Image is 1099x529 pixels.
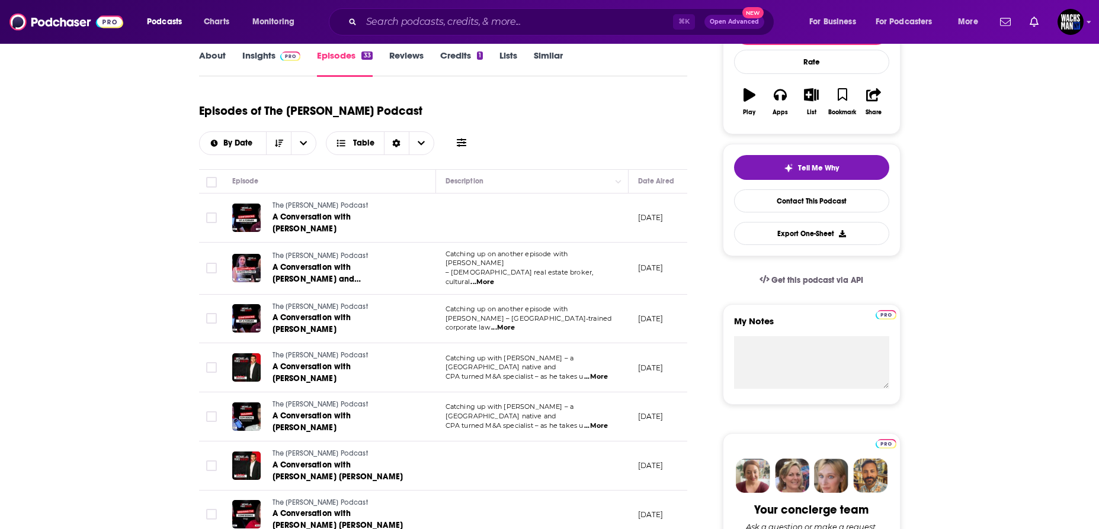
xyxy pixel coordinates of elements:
span: ⌘ K [673,14,695,30]
p: [DATE] [638,212,664,222]
button: tell me why sparkleTell Me Why [734,155,889,180]
button: Apps [765,80,796,123]
input: Search podcasts, credits, & more... [361,12,673,31]
a: Show notifications dropdown [1025,12,1043,32]
a: The [PERSON_NAME] Podcast [273,302,415,312]
span: For Podcasters [876,14,933,30]
span: A Conversation with [PERSON_NAME] and [PERSON_NAME] [PERSON_NAME] [273,262,403,296]
a: Similar [534,50,563,77]
span: CPA turned M&A specialist – as he takes u [446,421,584,430]
a: A Conversation with [PERSON_NAME] [273,211,415,235]
span: A Conversation with [PERSON_NAME] [PERSON_NAME] [273,460,403,482]
span: Toggle select row [206,509,217,520]
a: Pro website [876,437,896,449]
div: Share [866,109,882,116]
span: CPA turned M&A specialist – as he takes u [446,372,584,380]
p: [DATE] [638,314,664,324]
span: Charts [204,14,229,30]
span: A Conversation with [PERSON_NAME] [273,312,351,334]
div: Rate [734,50,889,74]
span: The [PERSON_NAME] Podcast [273,302,368,311]
a: The [PERSON_NAME] Podcast [273,201,415,211]
div: Your concierge team [754,502,869,517]
a: InsightsPodchaser Pro [242,50,301,77]
img: Podchaser Pro [876,439,896,449]
a: Episodes33 [317,50,372,77]
span: The [PERSON_NAME] Podcast [273,498,368,507]
div: 1 [477,51,483,60]
img: tell me why sparkle [784,163,793,173]
span: Toggle select row [206,263,217,273]
button: Choose View [326,131,434,155]
a: A Conversation with [PERSON_NAME] [PERSON_NAME] [273,459,415,483]
button: Sort Direction [266,132,291,154]
img: User Profile [1058,9,1084,35]
a: A Conversation with [PERSON_NAME] and [PERSON_NAME] [PERSON_NAME] [273,262,415,285]
span: Toggle select row [206,460,217,471]
span: – [DEMOGRAPHIC_DATA] real estate broker, cultural [446,268,594,286]
button: open menu [801,12,871,31]
a: The [PERSON_NAME] Podcast [273,350,415,361]
span: More [958,14,978,30]
div: List [807,109,816,116]
button: open menu [244,12,310,31]
span: For Business [809,14,856,30]
span: Logged in as WachsmanNY [1058,9,1084,35]
span: The [PERSON_NAME] Podcast [273,201,368,209]
span: The [PERSON_NAME] Podcast [273,351,368,359]
span: [PERSON_NAME] – [GEOGRAPHIC_DATA]‑trained corporate law [446,314,612,332]
div: 33 [361,51,372,60]
p: [DATE] [638,411,664,421]
span: Toggle select row [206,362,217,373]
div: Search podcasts, credits, & more... [340,8,786,36]
span: A Conversation with [PERSON_NAME] [273,411,351,433]
span: Catching up with [PERSON_NAME] – a [GEOGRAPHIC_DATA] native and [446,402,574,420]
img: Podchaser - Follow, Share and Rate Podcasts [9,11,123,33]
span: Catching up with [PERSON_NAME] – a [GEOGRAPHIC_DATA] native and [446,354,574,372]
img: Podchaser Pro [876,310,896,320]
p: [DATE] [638,363,664,373]
div: Date Aired [638,174,674,188]
span: ...More [584,372,608,382]
button: open menu [950,12,993,31]
div: Description [446,174,483,188]
img: Barbara Profile [775,459,809,493]
span: New [742,7,764,18]
span: Table [353,139,374,147]
button: List [796,80,826,123]
span: Tell Me Why [798,163,839,173]
button: open menu [868,12,950,31]
span: ...More [491,323,515,333]
button: Play [734,80,765,123]
span: Get this podcast via API [771,275,863,285]
span: Catching up on another episode with [446,305,568,313]
span: Catching up on another episode with [PERSON_NAME] [446,250,568,267]
p: [DATE] [638,509,664,520]
img: Podchaser Pro [280,51,301,61]
h2: Choose List sort [199,131,317,155]
span: A Conversation with [PERSON_NAME] [273,362,351,383]
span: ...More [584,421,608,431]
img: Jon Profile [853,459,887,493]
a: Charts [196,12,236,31]
button: open menu [139,12,197,31]
img: Jules Profile [814,459,848,493]
img: Sydney Profile [736,459,770,493]
a: A Conversation with [PERSON_NAME] [273,312,415,336]
a: Lists [499,50,517,77]
div: Apps [773,109,788,116]
button: open menu [200,139,267,147]
button: open menu [291,132,316,154]
div: Bookmark [828,109,856,116]
span: Podcasts [147,14,182,30]
span: By Date [223,139,257,147]
span: A Conversation with [PERSON_NAME] [273,212,351,234]
div: Play [743,109,755,116]
span: The [PERSON_NAME] Podcast [273,449,368,457]
label: My Notes [734,315,889,336]
p: [DATE] [638,263,664,273]
a: The [PERSON_NAME] Podcast [273,399,415,410]
span: Toggle select row [206,313,217,324]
